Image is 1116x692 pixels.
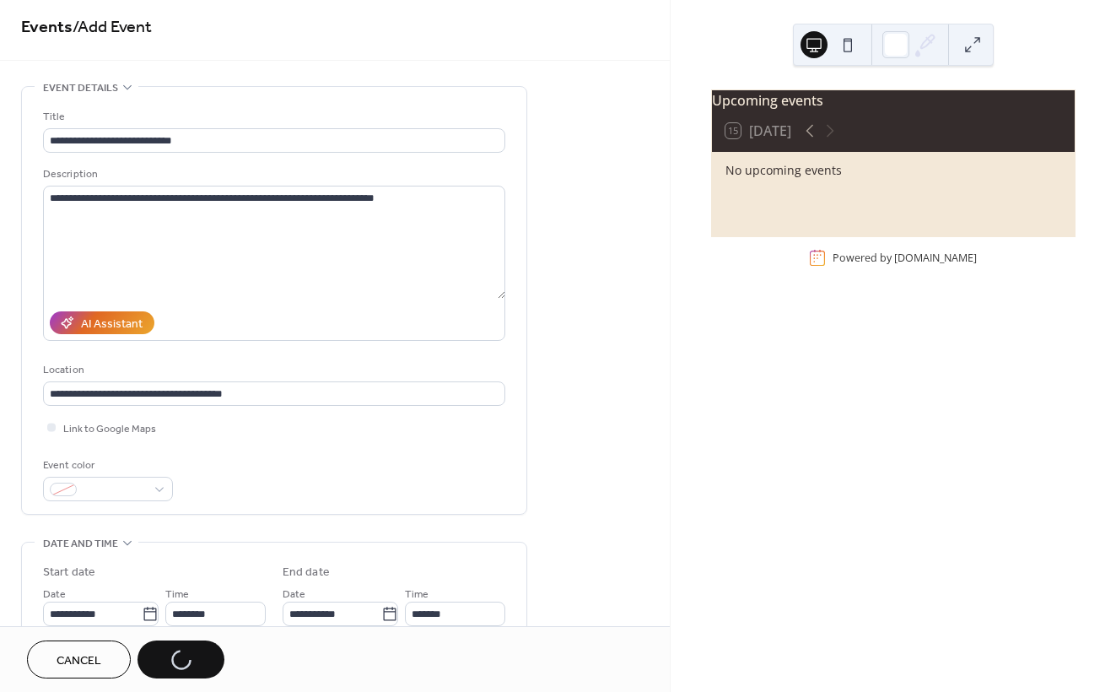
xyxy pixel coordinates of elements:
span: Date [283,586,305,603]
div: Description [43,165,502,183]
span: Time [405,586,429,603]
div: Location [43,361,502,379]
span: Date and time [43,535,118,553]
div: Upcoming events [712,90,1075,111]
span: Link to Google Maps [63,420,156,438]
div: Event color [43,457,170,474]
span: Event details [43,79,118,97]
div: Title [43,108,502,126]
button: AI Assistant [50,311,154,334]
button: Cancel [27,641,131,678]
span: Time [165,586,189,603]
a: Events [21,11,73,44]
div: Start date [43,564,95,581]
span: / Add Event [73,11,152,44]
span: Cancel [57,652,101,670]
div: AI Assistant [81,316,143,333]
div: Powered by [833,251,977,265]
div: End date [283,564,330,581]
div: No upcoming events [725,162,1061,178]
a: [DOMAIN_NAME] [894,251,977,265]
span: Date [43,586,66,603]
